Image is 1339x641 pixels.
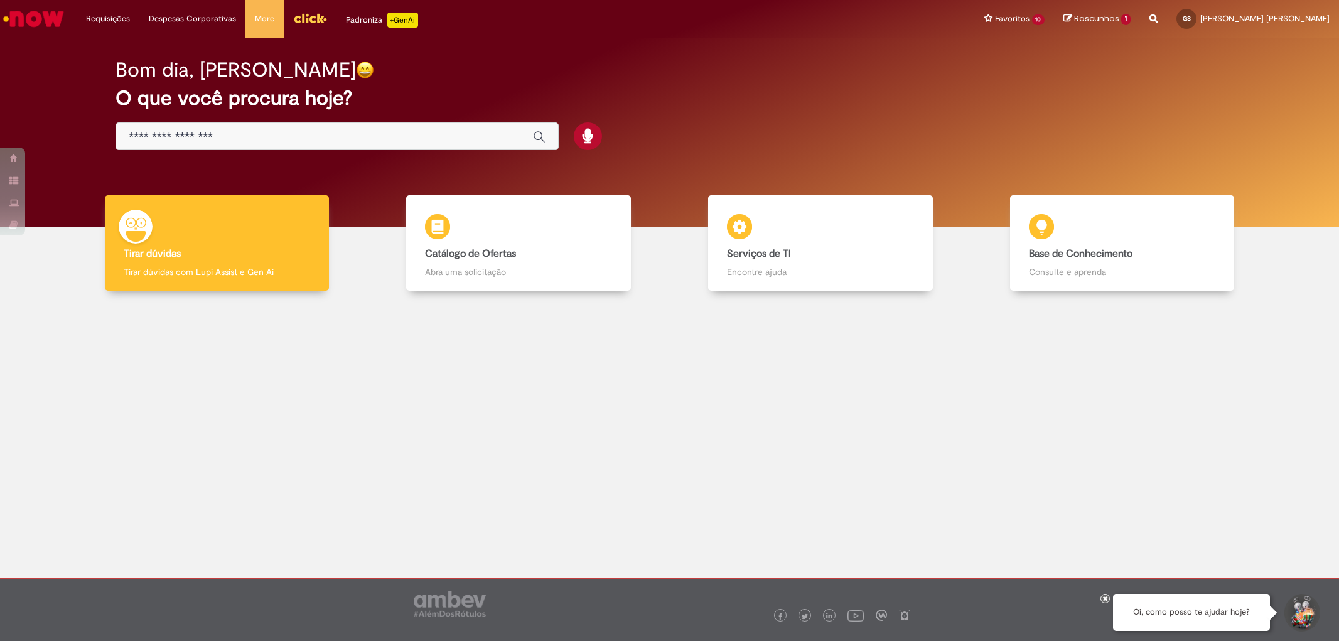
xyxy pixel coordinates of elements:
p: Tirar dúvidas com Lupi Assist e Gen Ai [124,266,310,278]
b: Catálogo de Ofertas [425,247,516,260]
a: Base de Conhecimento Consulte e aprenda [971,195,1273,291]
span: GS [1183,14,1191,23]
img: happy-face.png [356,61,374,79]
b: Tirar dúvidas [124,247,181,260]
h2: Bom dia, [PERSON_NAME] [116,59,356,81]
b: Serviços de TI [727,247,791,260]
p: +GenAi [387,13,418,28]
a: Tirar dúvidas Tirar dúvidas com Lupi Assist e Gen Ai [66,195,368,291]
img: logo_footer_naosei.png [899,610,910,621]
p: Encontre ajuda [727,266,913,278]
span: [PERSON_NAME] [PERSON_NAME] [1200,13,1330,24]
h2: O que você procura hoje? [116,87,1223,109]
p: Abra uma solicitação [425,266,611,278]
img: logo_footer_workplace.png [876,610,887,621]
span: 10 [1032,14,1045,25]
button: Iniciar Conversa de Suporte [1283,594,1320,632]
img: logo_footer_twitter.png [802,613,808,620]
img: logo_footer_ambev_rotulo_gray.png [414,591,486,617]
a: Catálogo de Ofertas Abra uma solicitação [368,195,670,291]
span: Favoritos [995,13,1030,25]
b: Base de Conhecimento [1029,247,1132,260]
img: logo_footer_facebook.png [777,613,783,620]
span: Rascunhos [1074,13,1119,24]
span: More [255,13,274,25]
a: Serviços de TI Encontre ajuda [670,195,972,291]
img: ServiceNow [1,6,66,31]
img: click_logo_yellow_360x200.png [293,9,327,28]
span: Despesas Corporativas [149,13,236,25]
a: Rascunhos [1063,13,1131,25]
span: Requisições [86,13,130,25]
img: logo_footer_youtube.png [847,607,864,623]
div: Padroniza [346,13,418,28]
div: Oi, como posso te ajudar hoje? [1113,594,1270,631]
p: Consulte e aprenda [1029,266,1215,278]
span: 1 [1121,14,1131,25]
img: logo_footer_linkedin.png [826,613,832,620]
